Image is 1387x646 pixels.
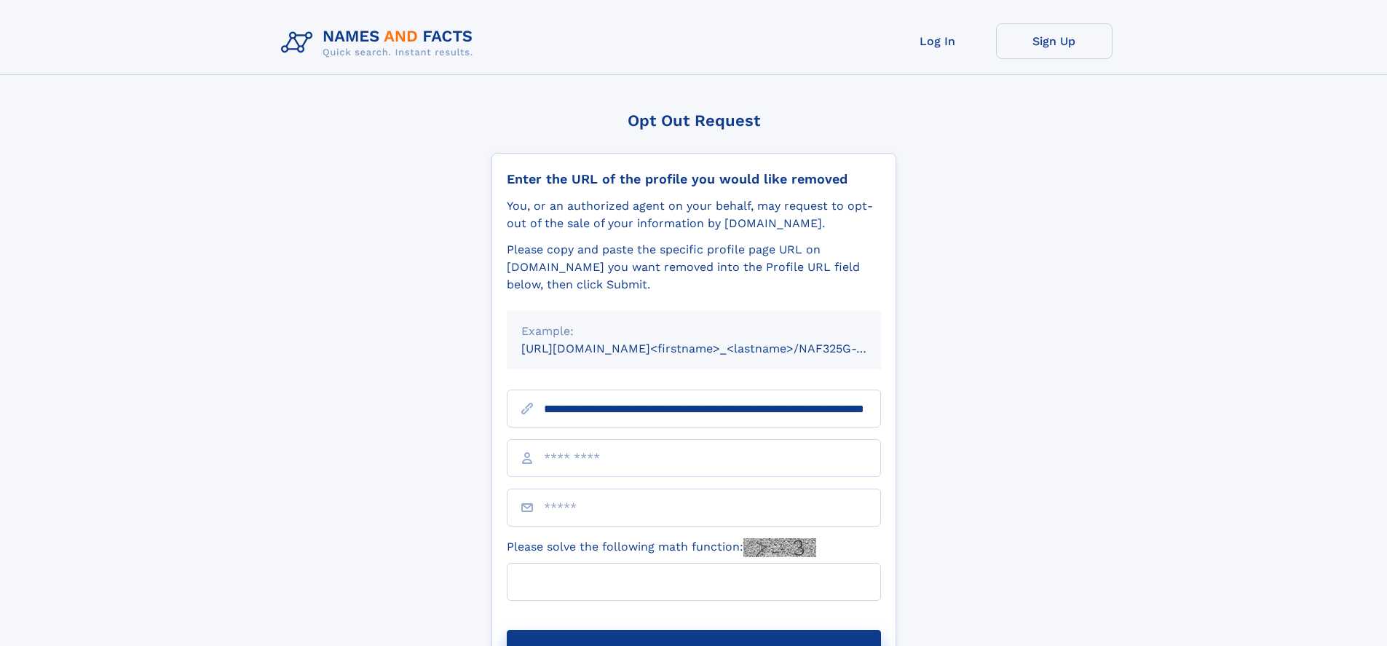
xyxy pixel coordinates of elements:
[996,23,1113,59] a: Sign Up
[507,538,816,557] label: Please solve the following math function:
[491,111,896,130] div: Opt Out Request
[507,241,881,294] div: Please copy and paste the specific profile page URL on [DOMAIN_NAME] you want removed into the Pr...
[507,171,881,187] div: Enter the URL of the profile you would like removed
[880,23,996,59] a: Log In
[521,323,866,340] div: Example:
[507,197,881,232] div: You, or an authorized agent on your behalf, may request to opt-out of the sale of your informatio...
[521,342,909,355] small: [URL][DOMAIN_NAME]<firstname>_<lastname>/NAF325G-xxxxxxxx
[275,23,485,63] img: Logo Names and Facts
